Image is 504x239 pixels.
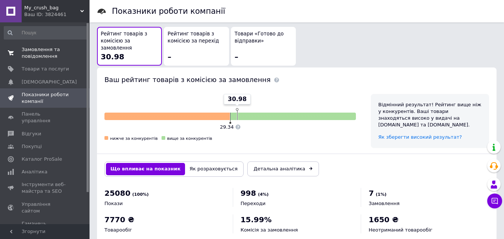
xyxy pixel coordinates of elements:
h1: Показники роботи компанії [112,7,225,16]
span: – [235,52,238,61]
span: [DEMOGRAPHIC_DATA] [22,79,77,85]
span: – [168,52,171,61]
span: 25080 [104,189,131,198]
span: 1650 ₴ [369,215,398,224]
span: Товари «Готово до відправки» [235,31,292,44]
span: Комісія за замовлення [241,227,298,233]
span: Каталог ProSale [22,156,62,163]
span: Переходи [241,201,266,206]
span: My_crush_bag [24,4,80,11]
span: Замовлення та повідомлення [22,46,69,60]
span: 30.98 [101,52,124,61]
span: 998 [241,189,256,198]
span: Аналітика [22,169,47,175]
span: Панель управління [22,111,69,124]
span: Інструменти веб-майстра та SEO [22,181,69,195]
span: 29.34 [220,124,234,130]
button: Як розраховується [185,163,242,175]
span: Замовлення [369,201,400,206]
span: нижче за конкурентів [110,136,158,141]
span: Рейтинг товарів з комісією за замовлення [101,31,158,51]
span: Рейтинг товарів з комісією за перехід [168,31,225,44]
span: 30.98 [228,95,247,103]
button: Товари «Готово до відправки»– [231,27,296,66]
span: Покупці [22,143,42,150]
button: Рейтинг товарів з комісією за замовлення30.98 [97,27,162,66]
span: Товарообіг [104,227,132,233]
span: Показники роботи компанії [22,91,69,105]
span: (1%) [376,192,386,197]
button: Чат з покупцем [487,194,502,208]
span: вище за конкурентів [167,136,212,141]
span: Управління сайтом [22,201,69,214]
span: 7 [369,189,374,198]
div: Ваш ID: 3824461 [24,11,90,18]
span: Покази [104,201,123,206]
button: Рейтинг товарів з комісією за перехід– [164,27,229,66]
span: Гаманець компанії [22,220,69,234]
button: Що впливає на показник [106,163,185,175]
a: Детальна аналітика [247,161,319,176]
span: Відгуки [22,130,41,137]
span: 15.99% [241,215,272,224]
span: (100%) [132,192,149,197]
span: Ваш рейтинг товарів з комісією за замовлення [104,76,270,84]
span: (4%) [258,192,269,197]
span: Неотриманий товарообіг [369,227,432,233]
input: Пошук [4,26,88,40]
div: Відмінний результат! Рейтинг вище ніж у конкурентів. Ваші товари знаходяться високо у видачі на [... [378,101,482,129]
span: Товари та послуги [22,66,69,72]
span: 7770 ₴ [104,215,134,224]
a: Як зберегти високий результат? [378,134,462,140]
